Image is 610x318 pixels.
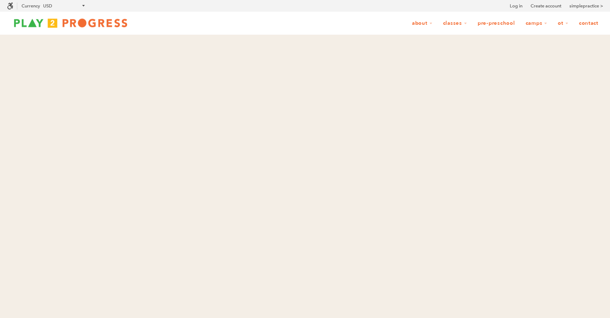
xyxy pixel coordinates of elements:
[473,17,520,30] a: Pre-Preschool
[574,17,603,30] a: Contact
[22,3,40,8] label: Currency
[521,17,552,30] a: Camps
[438,17,472,30] a: Classes
[531,2,561,10] a: Create account
[7,16,134,30] img: Play2Progress logo
[407,17,437,30] a: About
[569,2,603,10] a: simplepractice >
[510,2,522,10] a: Log in
[553,17,573,30] a: OT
